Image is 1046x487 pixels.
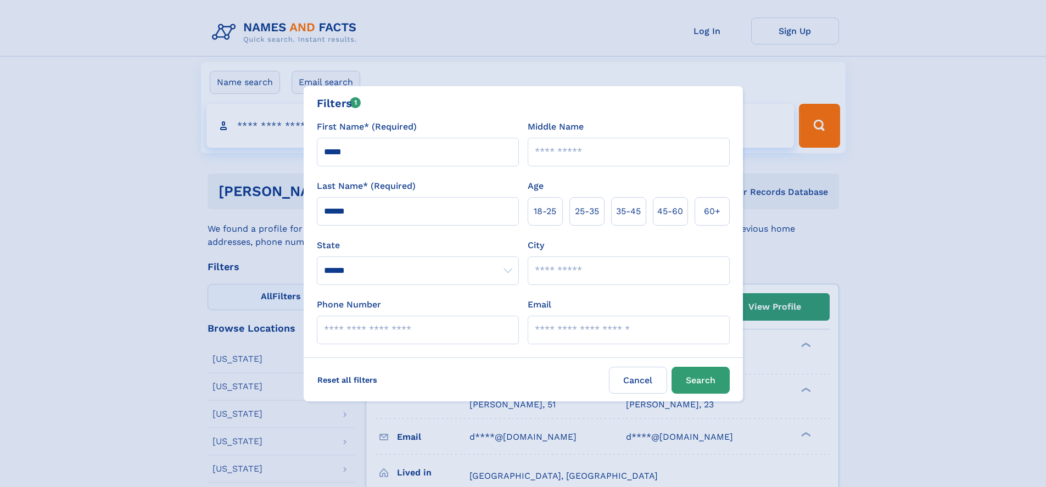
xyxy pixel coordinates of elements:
[575,205,599,218] span: 25‑35
[657,205,683,218] span: 45‑60
[317,239,519,252] label: State
[317,95,361,111] div: Filters
[317,180,416,193] label: Last Name* (Required)
[704,205,720,218] span: 60+
[528,298,551,311] label: Email
[317,298,381,311] label: Phone Number
[317,120,417,133] label: First Name* (Required)
[528,180,544,193] label: Age
[609,367,667,394] label: Cancel
[310,367,384,393] label: Reset all filters
[528,239,544,252] label: City
[672,367,730,394] button: Search
[534,205,556,218] span: 18‑25
[616,205,641,218] span: 35‑45
[528,120,584,133] label: Middle Name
